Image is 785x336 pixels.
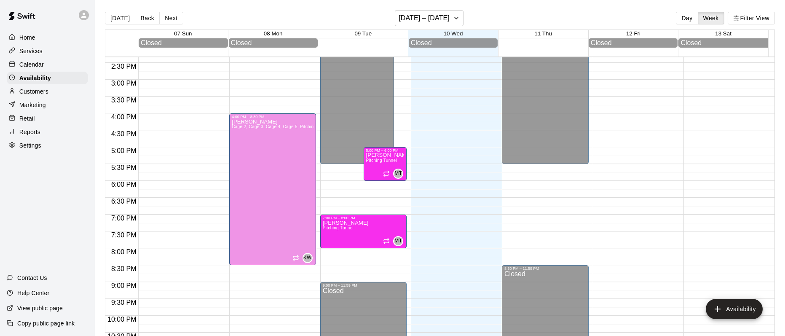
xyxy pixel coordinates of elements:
button: 12 Fri [626,30,640,37]
div: Closed [681,39,766,47]
div: Mike Thrun [393,169,403,179]
a: Retail [7,112,88,125]
p: Help Center [17,289,49,297]
button: Week [698,12,724,24]
span: MT [394,169,402,178]
p: Marketing [19,101,46,109]
span: 3:00 PM [109,80,139,87]
button: Next [159,12,183,24]
h6: [DATE] – [DATE] [399,12,450,24]
span: 4:30 PM [109,130,139,137]
span: 8:00 PM [109,248,139,255]
button: [DATE] [105,12,135,24]
div: 7:00 PM – 8:00 PM [323,216,405,220]
a: Services [7,45,88,57]
div: Closed [591,39,676,47]
p: View public page [17,304,63,312]
div: Closed [141,39,226,47]
p: Customers [19,87,48,96]
a: Calendar [7,58,88,71]
a: Settings [7,139,88,152]
button: 09 Tue [354,30,372,37]
p: Retail [19,114,35,123]
button: 07 Sun [174,30,192,37]
span: 2:30 PM [109,63,139,70]
span: 3:30 PM [109,97,139,104]
a: Reports [7,126,88,138]
div: 4:00 PM – 8:30 PM: Available [229,113,316,265]
p: Reports [19,128,40,136]
span: Pitching Tunnel [366,158,397,163]
span: 10:00 PM [105,316,138,323]
a: Customers [7,85,88,98]
p: Home [19,33,35,42]
div: Closed [231,39,316,47]
div: 7:00 PM – 8:00 PM: Available [320,215,407,248]
button: 11 Thu [535,30,552,37]
span: 9:30 PM [109,299,139,306]
p: Copy public page link [17,319,75,328]
span: 6:00 PM [109,181,139,188]
p: Calendar [19,60,44,69]
div: 8:30 PM – 11:59 PM [504,266,586,271]
button: Filter View [728,12,775,24]
span: MT [394,237,402,245]
div: Mike Thrun [393,236,403,246]
a: Availability [7,72,88,84]
div: Kenny Weimer [303,253,313,263]
a: Marketing [7,99,88,111]
p: Settings [19,141,41,150]
span: 8:30 PM [109,265,139,272]
a: Home [7,31,88,44]
p: Services [19,47,43,55]
span: Recurring availability [383,238,390,245]
button: Back [135,12,160,24]
span: 6:30 PM [109,198,139,205]
button: Day [676,12,698,24]
div: 9:00 PM – 11:59 PM [323,283,405,288]
span: Recurring availability [383,170,390,177]
div: 5:00 PM – 6:00 PM: Available [364,147,407,181]
div: 5:00 PM – 6:00 PM [366,148,405,153]
span: 7:30 PM [109,231,139,239]
p: Contact Us [17,274,47,282]
span: 5:30 PM [109,164,139,171]
span: KW [303,254,312,262]
button: [DATE] – [DATE] [395,10,463,26]
button: 13 Sat [715,30,731,37]
span: 5:00 PM [109,147,139,154]
button: 10 Wed [444,30,463,37]
span: Cage 2, Cage 3, Cage 4, Cage 5, Pitching Tunnel, RecPlex, Turf 1, Turf 2 [232,124,379,129]
span: 4:00 PM [109,113,139,121]
span: 7:00 PM [109,215,139,222]
p: Availability [19,74,51,82]
span: 9:00 PM [109,282,139,289]
span: Pitching Tunnel [323,226,354,230]
span: Recurring availability [292,255,299,261]
div: Closed [411,39,496,47]
button: add [706,299,763,319]
div: 4:00 PM – 8:30 PM [232,115,313,119]
button: 08 Mon [264,30,282,37]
